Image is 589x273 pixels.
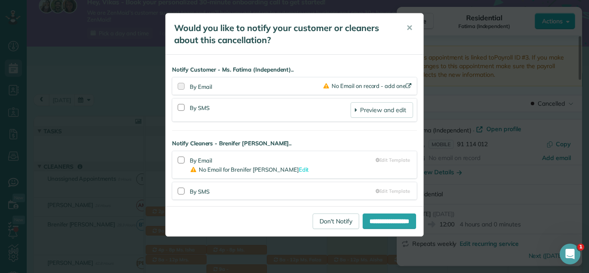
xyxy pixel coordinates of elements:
[172,66,417,74] strong: Notify Customer - Ms. Fatima (Independent)..
[560,244,580,264] iframe: Intercom live chat
[190,102,351,118] div: By SMS
[313,213,359,229] a: Don't Notify
[577,244,584,251] span: 1
[190,186,376,196] div: By SMS
[376,188,410,195] a: Edit Template
[406,23,413,33] span: ✕
[190,155,376,175] div: By Email
[323,82,413,89] a: No Email on record - add one
[190,83,323,91] div: By Email
[299,166,309,173] a: Edit
[174,22,394,46] h5: Would you like to notify your customer or cleaners about this cancellation?
[376,157,410,163] a: Edit Template
[190,165,376,175] div: No Email for Brenifer [PERSON_NAME]
[351,102,413,118] a: Preview and edit
[172,139,417,147] strong: Notify Cleaners - Brenifer [PERSON_NAME]..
